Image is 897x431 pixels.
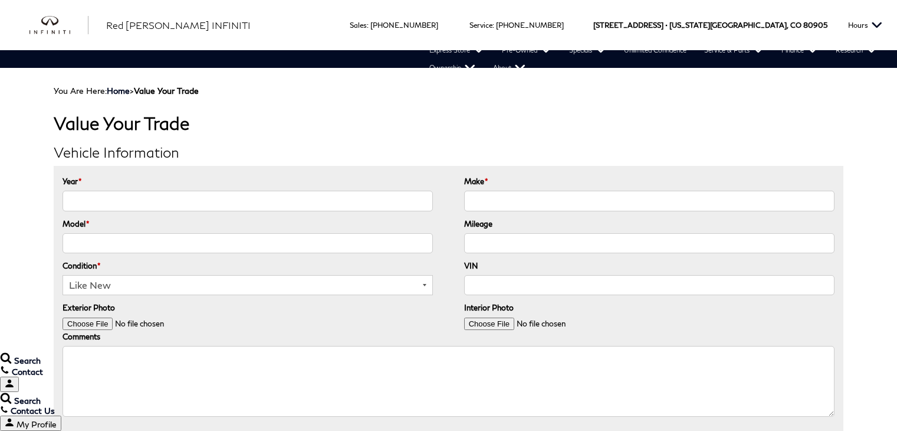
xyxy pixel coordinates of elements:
label: Comments [63,330,100,343]
span: Search [14,396,41,406]
span: You Are Here: [54,86,199,96]
a: Research [827,41,886,59]
span: Sales [350,21,367,30]
div: Breadcrumbs [54,86,843,96]
label: Condition [63,259,100,272]
h1: Value Your Trade [54,113,843,133]
a: Red [PERSON_NAME] INFINITI [106,18,251,32]
label: Year [63,175,81,188]
a: [PHONE_NUMBER] [370,21,438,30]
label: Make [464,175,488,188]
span: Contact [12,367,43,377]
span: Red [PERSON_NAME] INFINITI [106,19,251,31]
a: [STREET_ADDRESS] • [US_STATE][GEOGRAPHIC_DATA], CO 80905 [593,21,827,30]
span: : [367,21,369,30]
span: Service [469,21,492,30]
label: Interior Photo [464,301,514,314]
span: My Profile [17,419,57,429]
a: Specials [560,41,615,59]
a: Ownership [420,59,484,77]
h2: Vehicle Information [54,145,843,160]
label: Model [63,217,89,230]
span: Contact Us [11,406,55,416]
label: VIN [464,259,478,272]
label: Exterior Photo [63,301,115,314]
nav: Main Navigation [12,41,897,77]
a: Express Store [420,41,493,59]
img: INFINITI [29,16,88,35]
span: > [107,86,199,96]
a: About [484,59,534,77]
span: : [492,21,494,30]
a: Service & Parts [695,41,773,59]
a: [PHONE_NUMBER] [496,21,564,30]
a: Home [107,86,130,96]
a: Finance [773,41,827,59]
label: Mileage [464,217,492,230]
strong: Value Your Trade [134,86,199,96]
a: infiniti [29,16,88,35]
a: Pre-Owned [493,41,560,59]
span: Search [14,355,41,365]
a: Unlimited Confidence [615,41,695,59]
